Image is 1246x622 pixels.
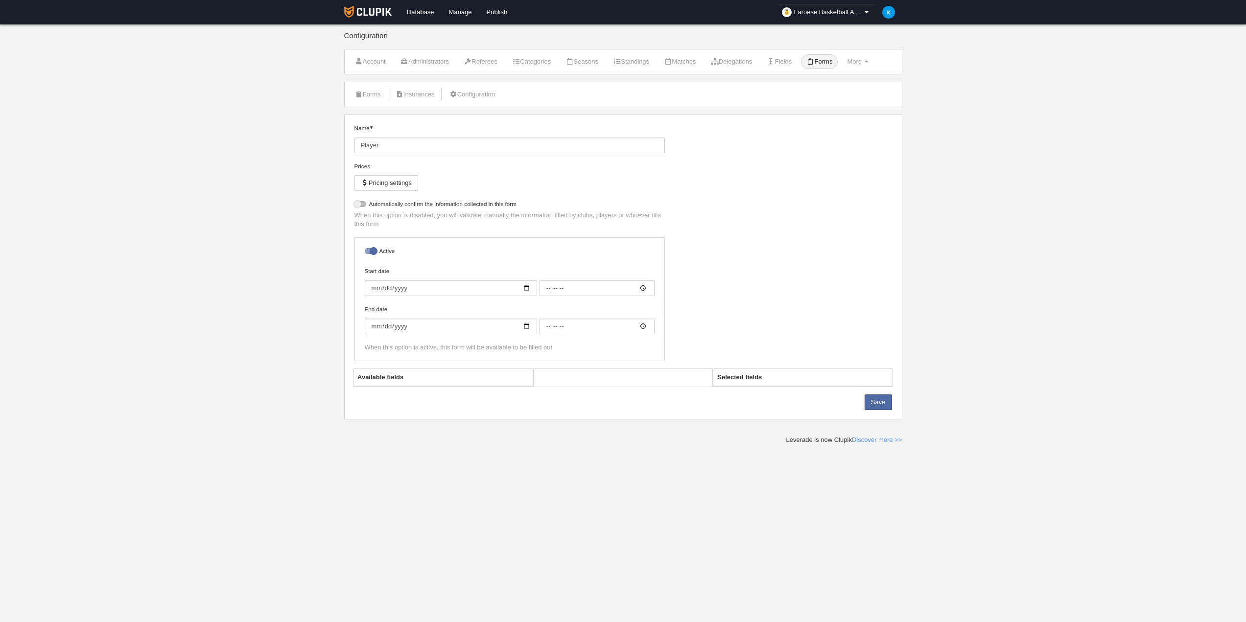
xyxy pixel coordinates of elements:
[761,54,797,69] a: Fields
[540,280,655,296] input: Start date
[842,54,873,69] a: More
[705,54,758,69] a: Delegations
[354,175,418,191] button: Pricing settings
[778,4,875,21] a: Faroese Basketball Association
[353,369,533,386] th: Available fields
[658,54,701,69] a: Matches
[365,319,537,334] input: End date
[395,54,454,69] a: Administrators
[865,394,892,410] button: Save
[782,7,792,17] img: organizador.30x30.png
[350,87,386,102] a: Forms
[354,211,665,229] p: When this option is disabled, you will validate manually the information filled by clubs, players...
[390,87,440,102] a: Insurances
[794,7,863,17] span: Faroese Basketball Association
[560,54,604,69] a: Seasons
[354,138,665,153] input: Name
[713,369,893,386] th: Selected fields
[370,126,373,129] i: Mandatory
[365,267,655,296] label: Start date
[365,305,655,334] label: End date
[852,436,902,443] a: Discover more >>
[801,54,838,69] a: Forms
[540,319,655,334] input: End date
[507,54,556,69] a: Categories
[365,343,655,352] div: When this option is active, this form will be available to be filled out
[354,124,665,153] label: Name
[882,6,895,19] img: c2l6ZT0zMHgzMCZmcz05JnRleHQ9SyZiZz0wMzliZTU%3D.png
[350,54,391,69] a: Account
[786,436,902,444] div: Leverade is now Clupik
[444,87,500,102] a: Configuration
[608,54,655,69] a: Standings
[344,6,392,18] img: Clupik
[847,58,862,65] span: More
[365,280,537,296] input: Start date
[365,247,655,258] label: Active
[354,200,665,211] label: Automatically confirm the information collected in this form
[344,32,902,49] div: Configuration
[458,54,503,69] a: Referees
[354,162,665,171] div: Prices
